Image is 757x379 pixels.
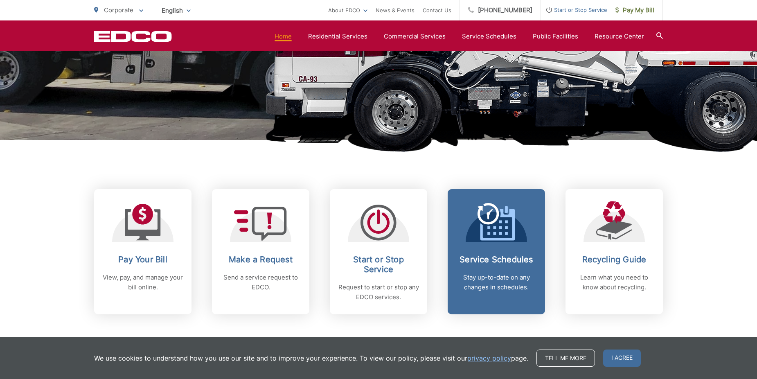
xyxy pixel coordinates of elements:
span: English [155,3,197,18]
p: Learn what you need to know about recycling. [574,273,655,292]
a: Recycling Guide Learn what you need to know about recycling. [565,189,663,314]
a: Commercial Services [384,32,446,41]
p: View, pay, and manage your bill online. [102,273,183,292]
h2: Recycling Guide [574,255,655,264]
a: Service Schedules [462,32,516,41]
a: News & Events [376,5,415,15]
p: Stay up-to-date on any changes in schedules. [456,273,537,292]
p: Request to start or stop any EDCO services. [338,282,419,302]
a: Make a Request Send a service request to EDCO. [212,189,309,314]
a: Public Facilities [533,32,578,41]
h2: Service Schedules [456,255,537,264]
h2: Pay Your Bill [102,255,183,264]
span: Pay My Bill [615,5,654,15]
p: We use cookies to understand how you use our site and to improve your experience. To view our pol... [94,353,528,363]
a: Tell me more [536,350,595,367]
p: Send a service request to EDCO. [220,273,301,292]
a: Resource Center [595,32,644,41]
a: privacy policy [467,353,511,363]
span: Corporate [104,6,133,14]
a: About EDCO [328,5,367,15]
h2: Make a Request [220,255,301,264]
a: Pay Your Bill View, pay, and manage your bill online. [94,189,192,314]
a: EDCD logo. Return to the homepage. [94,31,172,42]
h2: Start or Stop Service [338,255,419,274]
a: Service Schedules Stay up-to-date on any changes in schedules. [448,189,545,314]
span: I agree [603,350,641,367]
a: Contact Us [423,5,451,15]
a: Residential Services [308,32,367,41]
a: Home [275,32,292,41]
